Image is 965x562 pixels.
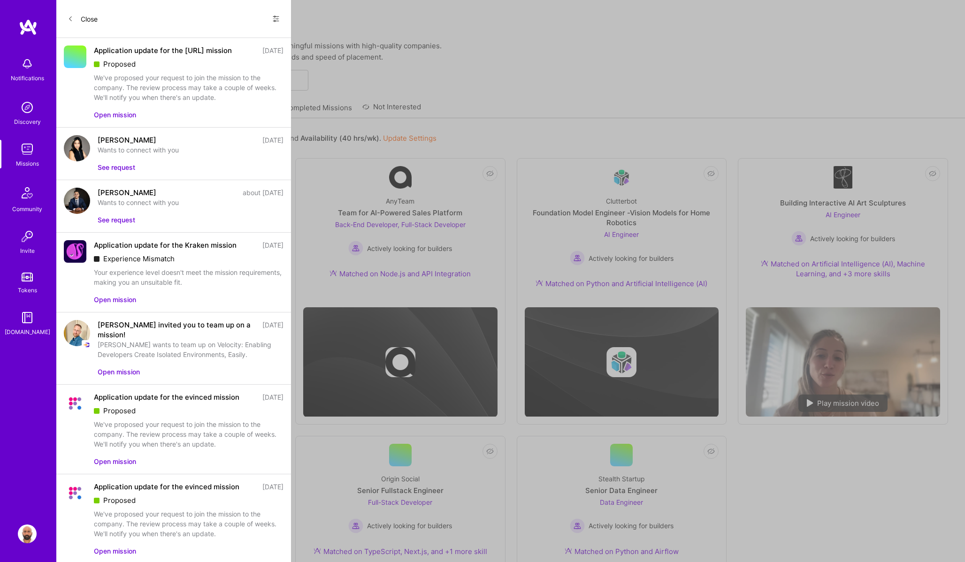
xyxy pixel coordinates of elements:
img: discovery [18,98,37,117]
img: user avatar [64,135,90,161]
button: See request [98,215,135,225]
div: Application update for the [URL] mission [94,46,232,55]
button: Close [68,11,98,26]
div: Application update for the evinced mission [94,392,239,402]
div: Proposed [94,495,283,505]
img: logo [19,19,38,36]
img: Company Logo [64,482,86,504]
button: Open mission [94,546,136,556]
div: [DATE] [262,320,283,340]
div: Proposed [94,59,283,69]
div: [PERSON_NAME] wants to team up on Velocity: Enabling Developers Create Isolated Environments, Eas... [98,340,283,359]
div: We've proposed your request to join the mission to the company. The review process may take a cou... [94,509,283,539]
button: Open mission [94,456,136,466]
div: [PERSON_NAME] invited you to team up on a mission! [98,320,257,340]
div: Your experience level doesn't meet the mission requirements, making you an unsuitable fit. [94,267,283,287]
div: [PERSON_NAME] [98,135,156,145]
div: Community [12,204,42,214]
a: User Avatar [15,524,39,543]
img: user avatar [64,320,90,346]
div: Wants to connect with you [98,145,283,155]
div: Discovery [14,117,41,127]
img: Community [16,182,38,204]
div: about [DATE] [243,188,283,197]
div: [DATE] [262,46,283,55]
div: Experience Mismatch [94,254,283,264]
img: Company Logo [64,240,86,263]
div: Application update for the Kraken mission [94,240,237,250]
img: User Avatar [18,524,37,543]
button: Open mission [94,295,136,304]
div: [DATE] [262,482,283,492]
div: Proposed [94,406,283,416]
div: We've proposed your request to join the mission to the company. The review process may take a cou... [94,419,283,449]
img: user avatar [64,188,90,214]
button: Open mission [98,367,140,377]
div: [DATE] [262,135,283,145]
div: Application update for the evinced mission [94,482,239,492]
img: guide book [18,308,37,327]
div: [DATE] [262,392,283,402]
img: teamwork [18,140,37,159]
div: [DATE] [262,240,283,250]
div: We've proposed your request to join the mission to the company. The review process may take a cou... [94,73,283,102]
img: Company Logo [64,392,86,415]
img: tokens [22,273,33,281]
div: Tokens [18,285,37,295]
button: See request [98,162,135,172]
button: Open mission [94,110,136,120]
div: [PERSON_NAME] [98,188,156,197]
div: [DOMAIN_NAME] [5,327,50,337]
img: Company logo [82,340,91,349]
div: Wants to connect with you [98,197,283,207]
img: Invite [18,227,37,246]
div: Invite [20,246,35,256]
div: Missions [16,159,39,168]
